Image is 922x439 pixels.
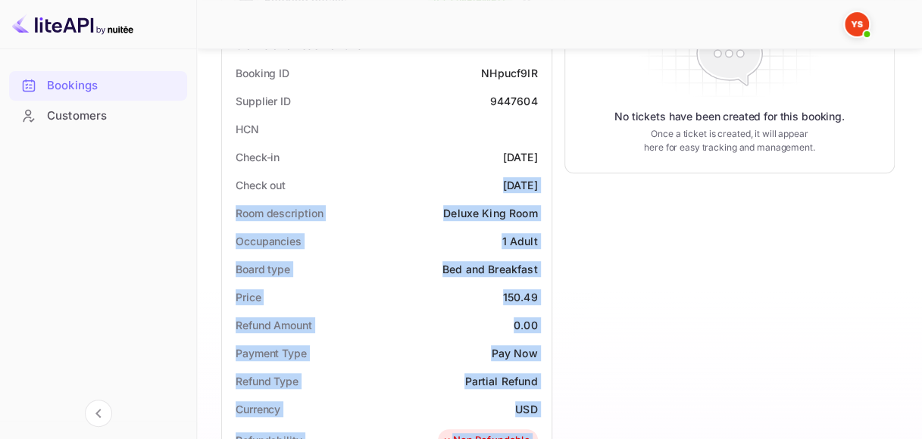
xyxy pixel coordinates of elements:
[9,101,187,129] a: Customers
[12,12,133,36] img: LiteAPI logo
[489,93,537,109] div: 9447604
[9,101,187,131] div: Customers
[236,261,290,277] div: Board type
[503,149,538,165] div: [DATE]
[9,71,187,99] a: Bookings
[236,317,312,333] div: Refund Amount
[236,149,280,165] div: Check-in
[47,77,180,95] div: Bookings
[236,121,259,137] div: HCN
[236,289,261,305] div: Price
[481,65,537,81] div: NHpucf9IR
[236,401,280,417] div: Currency
[85,400,112,427] button: Collapse navigation
[502,233,537,249] div: 1 Adult
[503,177,538,193] div: [DATE]
[443,205,537,221] div: Deluxe King Room
[642,127,817,154] p: Once a ticket is created, it will appear here for easy tracking and management.
[236,177,286,193] div: Check out
[236,345,307,361] div: Payment Type
[47,107,180,125] div: Customers
[514,317,538,333] div: 0.00
[236,65,289,81] div: Booking ID
[236,233,302,249] div: Occupancies
[236,373,298,389] div: Refund Type
[236,205,323,221] div: Room description
[442,261,538,277] div: Bed and Breakfast
[515,401,537,417] div: USD
[845,12,869,36] img: Yandex Support
[236,93,291,109] div: Supplier ID
[9,71,187,101] div: Bookings
[503,289,538,305] div: 150.49
[614,109,845,124] p: No tickets have been created for this booking.
[491,345,537,361] div: Pay Now
[464,373,537,389] div: Partial Refund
